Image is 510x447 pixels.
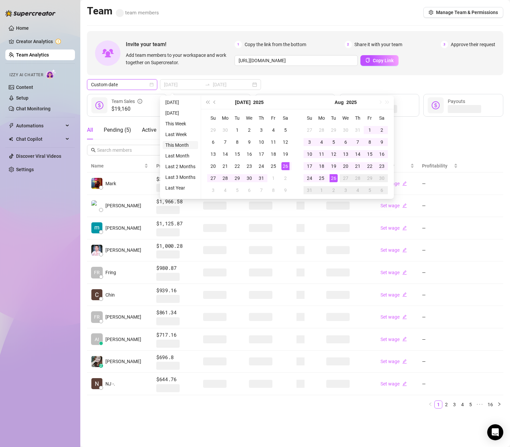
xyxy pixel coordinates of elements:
div: 19 [330,162,338,170]
div: 15 [233,150,241,158]
span: Manage Team & Permissions [436,10,498,15]
span: edit [402,315,407,319]
span: edit [402,381,407,386]
td: 2025-07-28 [219,172,231,184]
td: 2025-08-19 [328,160,340,172]
div: 2 [245,126,253,134]
img: mia maria [91,222,102,233]
div: 3 [257,126,265,134]
th: Fr [267,112,279,124]
div: 1 [269,174,277,182]
li: 5 [466,401,475,409]
div: 16 [378,150,386,158]
div: 1 [366,126,374,134]
td: 2025-08-03 [207,184,219,196]
td: 2025-07-29 [231,172,243,184]
td: 2025-07-27 [304,124,316,136]
div: 14 [221,150,229,158]
div: 3 [306,138,314,146]
td: 2025-08-07 [255,184,267,196]
a: Home [16,25,29,31]
div: 30 [221,126,229,134]
div: All [87,126,93,134]
div: 19 [281,150,289,158]
td: 2025-07-15 [231,148,243,160]
span: Active [142,127,156,133]
input: End date [213,81,251,88]
td: 2025-08-16 [376,148,388,160]
td: 2025-08-05 [328,136,340,148]
div: 29 [330,126,338,134]
div: 30 [378,174,386,182]
td: 2025-08-24 [304,172,316,184]
td: 2025-07-18 [267,148,279,160]
span: Approve their request [451,41,495,48]
span: dollar-circle [95,101,103,109]
td: 2025-08-09 [279,184,291,196]
button: Copy Link [360,55,399,66]
div: 18 [318,162,326,170]
div: 5 [330,138,338,146]
td: 2025-07-05 [279,124,291,136]
td: 2025-08-31 [304,184,316,196]
th: Sa [279,112,291,124]
div: 20 [209,162,217,170]
div: 29 [209,126,217,134]
td: 2025-07-04 [267,124,279,136]
li: 1 [434,401,442,409]
li: Next 5 Pages [475,401,485,409]
span: copy [365,58,370,63]
input: Search members [97,146,152,154]
span: info-circle [138,98,142,105]
div: 23 [245,162,253,170]
a: Setup [16,95,28,101]
a: Team Analytics [16,52,49,58]
td: 2025-08-04 [219,184,231,196]
td: 2025-07-07 [219,136,231,148]
span: left [428,402,432,406]
div: 5 [281,126,289,134]
span: Custom date [91,80,153,90]
div: 6 [378,186,386,194]
div: 11 [318,150,326,158]
span: Payouts [448,99,465,104]
td: 2025-08-27 [340,172,352,184]
td: 2025-07-08 [231,136,243,148]
td: 2025-08-02 [376,124,388,136]
div: 9 [281,186,289,194]
td: 2025-07-30 [340,124,352,136]
div: 6 [342,138,350,146]
a: 1 [435,401,442,408]
td: 2025-07-19 [279,148,291,160]
span: Invite your team! [126,40,235,48]
a: Content [16,85,33,90]
span: Share it with your team [355,41,403,48]
td: 2025-08-21 [352,160,364,172]
span: right [497,402,501,406]
td: 2025-08-23 [376,160,388,172]
td: — [418,195,462,217]
div: 1 [233,126,241,134]
div: 28 [221,174,229,182]
td: 2025-09-04 [352,184,364,196]
span: [PERSON_NAME] [105,202,141,209]
div: Open Intercom Messenger [487,424,503,440]
div: 31 [257,174,265,182]
div: 25 [318,174,326,182]
span: ••• [475,401,485,409]
a: Set wageedit [380,225,407,231]
a: Set wageedit [380,270,407,275]
td: 2025-07-06 [207,136,219,148]
button: Choose a month [335,96,344,109]
a: Set wageedit [380,292,407,298]
td: 2025-09-02 [328,184,340,196]
td: 2025-07-20 [207,160,219,172]
div: 5 [233,186,241,194]
td: 2025-08-14 [352,148,364,160]
div: 2 [330,186,338,194]
span: setting [429,10,433,15]
td: 2025-08-26 [328,172,340,184]
h2: Team [87,5,159,17]
img: Danica Rejas [91,356,102,367]
td: 2025-08-13 [340,148,352,160]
